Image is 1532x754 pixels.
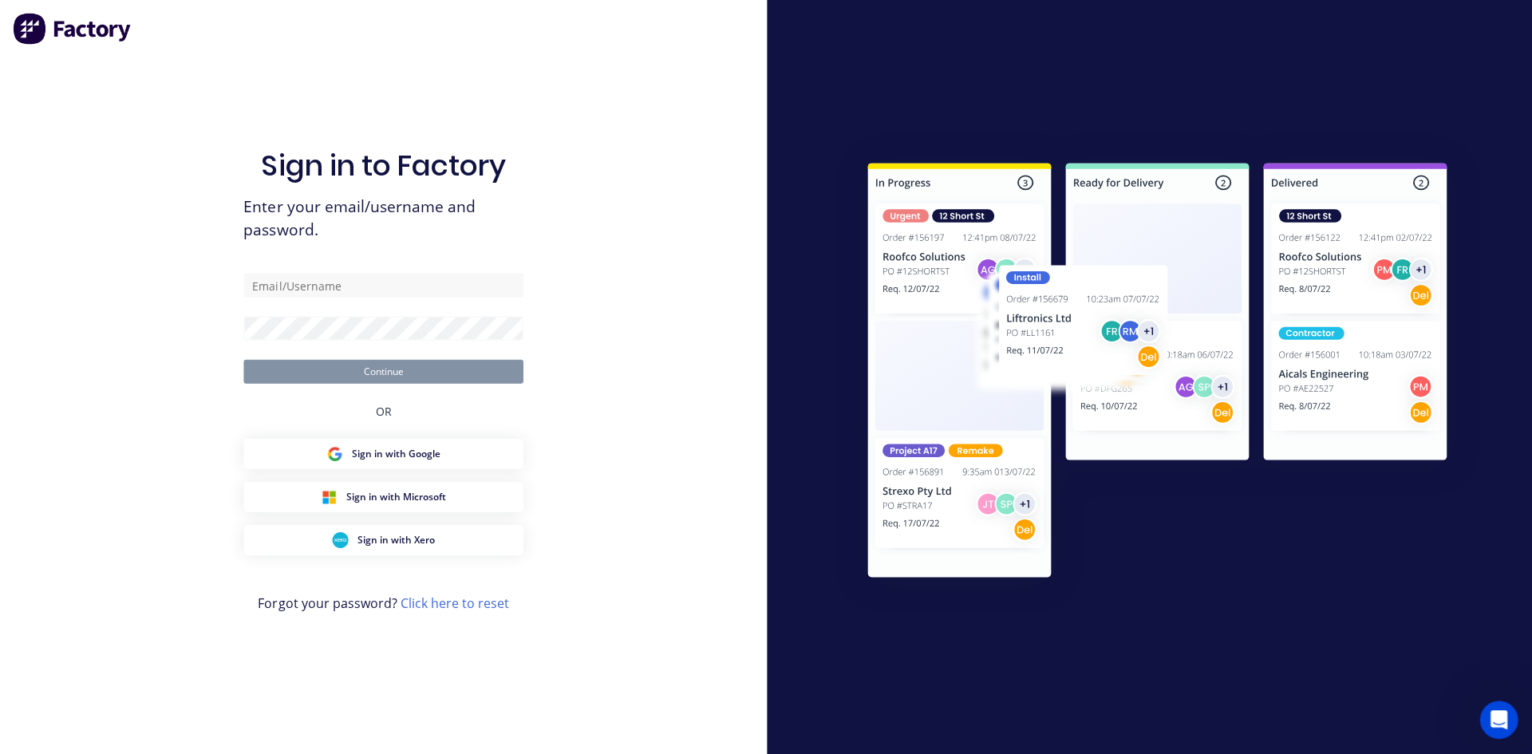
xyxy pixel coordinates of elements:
h1: Sign in to Factory [261,148,505,183]
button: Microsoft Sign inSign in with Microsoft [243,481,523,511]
button: go back [10,6,41,37]
span: Forgot your password? [258,593,508,612]
img: Google Sign in [326,445,342,461]
iframe: Intercom live chat [1478,700,1516,738]
input: Email/Username [243,273,523,297]
span: Sign in with Microsoft [346,489,446,503]
div: Close [280,7,309,36]
a: Click here to reset [400,594,508,611]
div: OR [375,383,391,438]
button: Google Sign inSign in with Google [243,438,523,468]
img: Sign in [831,131,1480,614]
button: Xero Sign inSign in with Xero [243,524,523,555]
img: Factory [13,13,132,45]
img: Microsoft Sign in [321,488,337,504]
img: Xero Sign in [332,531,348,547]
span: Enter your email/username and password. [243,195,523,242]
span: Sign in with Xero [357,532,435,547]
span: Sign in with Google [352,446,440,460]
button: Continue [243,359,523,383]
